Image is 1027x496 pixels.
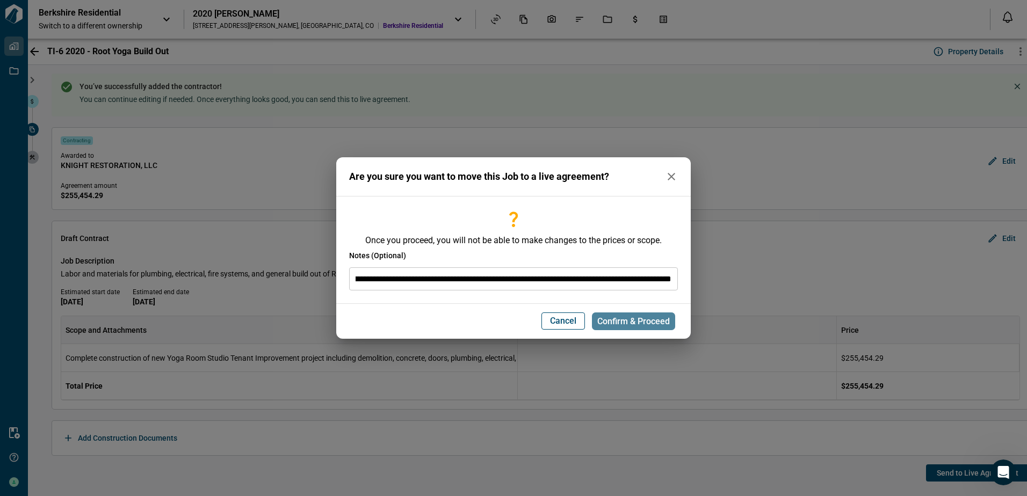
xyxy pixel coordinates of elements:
[592,312,675,331] button: Confirm & Proceed
[541,312,585,330] button: Cancel
[349,235,678,246] span: Once you proceed, you will not be able to make changes to the prices or scope.
[550,316,576,326] span: Cancel
[349,250,406,261] span: Notes (Optional)
[990,459,1016,485] iframe: Intercom live chat
[597,316,670,327] span: Confirm & Proceed
[349,171,609,182] span: Are you sure you want to move this Job to a live agreement?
